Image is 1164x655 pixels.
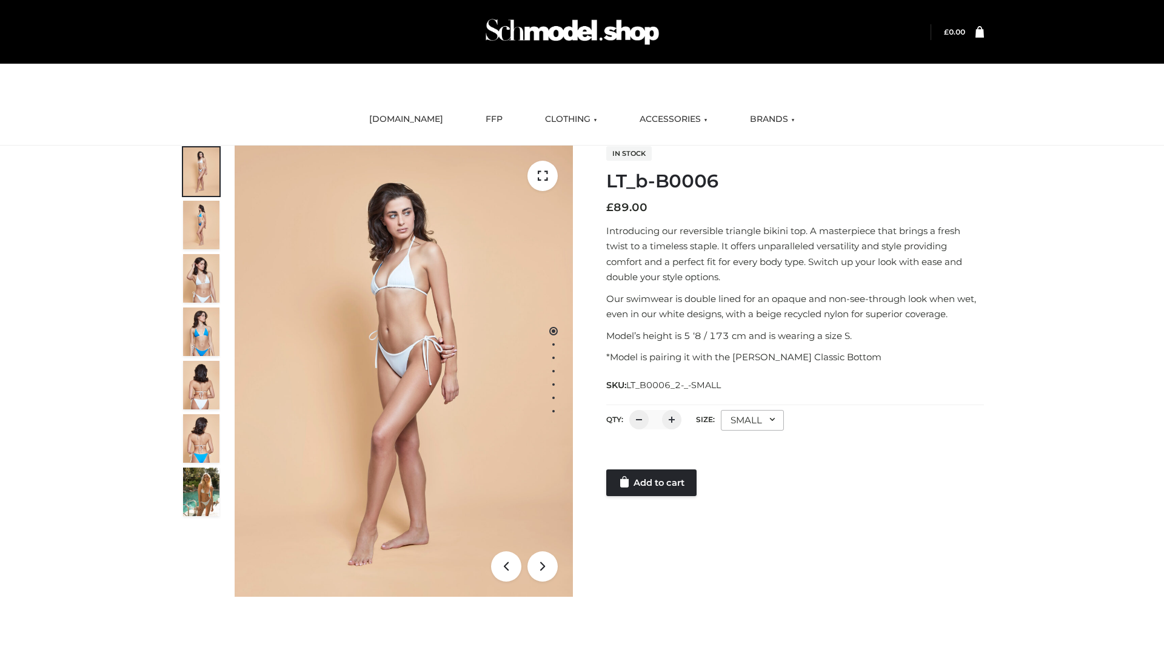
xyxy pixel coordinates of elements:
[606,291,984,322] p: Our swimwear is double lined for an opaque and non-see-through look when wet, even in our white d...
[721,410,784,431] div: SMALL
[944,27,965,36] a: £0.00
[606,349,984,365] p: *Model is pairing it with the [PERSON_NAME] Classic Bottom
[183,147,219,196] img: ArielClassicBikiniTop_CloudNine_AzureSky_OW114ECO_1-scaled.jpg
[183,468,219,516] img: Arieltop_CloudNine_AzureSky2.jpg
[606,146,652,161] span: In stock
[944,27,965,36] bdi: 0.00
[481,8,663,56] img: Schmodel Admin 964
[183,254,219,303] img: ArielClassicBikiniTop_CloudNine_AzureSky_OW114ECO_3-scaled.jpg
[606,170,984,192] h1: LT_b-B0006
[696,415,715,424] label: Size:
[360,106,452,133] a: [DOMAIN_NAME]
[606,223,984,285] p: Introducing our reversible triangle bikini top. A masterpiece that brings a fresh twist to a time...
[183,201,219,249] img: ArielClassicBikiniTop_CloudNine_AzureSky_OW114ECO_2-scaled.jpg
[183,361,219,409] img: ArielClassicBikiniTop_CloudNine_AzureSky_OW114ECO_7-scaled.jpg
[626,380,721,391] span: LT_B0006_2-_-SMALL
[944,27,949,36] span: £
[630,106,717,133] a: ACCESSORIES
[606,201,647,214] bdi: 89.00
[477,106,512,133] a: FFP
[536,106,606,133] a: CLOTHING
[235,146,573,597] img: ArielClassicBikiniTop_CloudNine_AzureSky_OW114ECO_1
[606,201,614,214] span: £
[606,415,623,424] label: QTY:
[606,378,722,392] span: SKU:
[606,328,984,344] p: Model’s height is 5 ‘8 / 173 cm and is wearing a size S.
[183,414,219,463] img: ArielClassicBikiniTop_CloudNine_AzureSky_OW114ECO_8-scaled.jpg
[741,106,804,133] a: BRANDS
[183,307,219,356] img: ArielClassicBikiniTop_CloudNine_AzureSky_OW114ECO_4-scaled.jpg
[606,469,697,496] a: Add to cart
